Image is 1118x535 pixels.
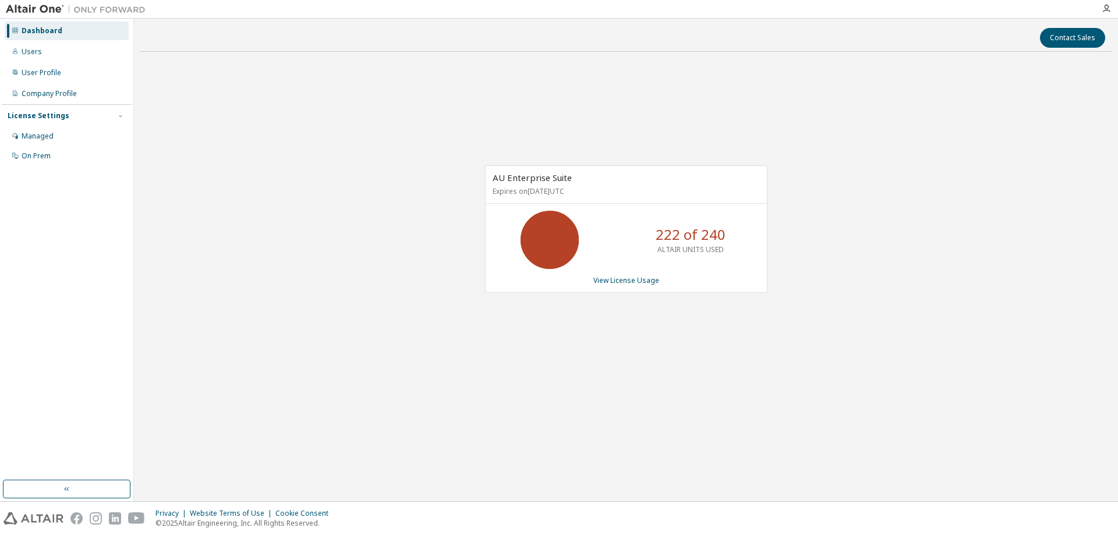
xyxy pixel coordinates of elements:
div: Cookie Consent [275,509,335,518]
div: User Profile [22,68,61,77]
p: ALTAIR UNITS USED [657,245,724,254]
p: Expires on [DATE] UTC [493,186,757,196]
div: License Settings [8,111,69,121]
span: AU Enterprise Suite [493,172,572,183]
div: On Prem [22,151,51,161]
img: altair_logo.svg [3,512,63,525]
p: © 2025 Altair Engineering, Inc. All Rights Reserved. [155,518,335,528]
a: View License Usage [593,275,659,285]
img: facebook.svg [70,512,83,525]
div: Managed [22,132,54,141]
div: Company Profile [22,89,77,98]
img: Altair One [6,3,151,15]
div: Privacy [155,509,190,518]
img: instagram.svg [90,512,102,525]
div: Dashboard [22,26,62,36]
div: Website Terms of Use [190,509,275,518]
img: linkedin.svg [109,512,121,525]
p: 222 of 240 [656,225,726,245]
div: Users [22,47,42,56]
img: youtube.svg [128,512,145,525]
button: Contact Sales [1040,28,1105,48]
